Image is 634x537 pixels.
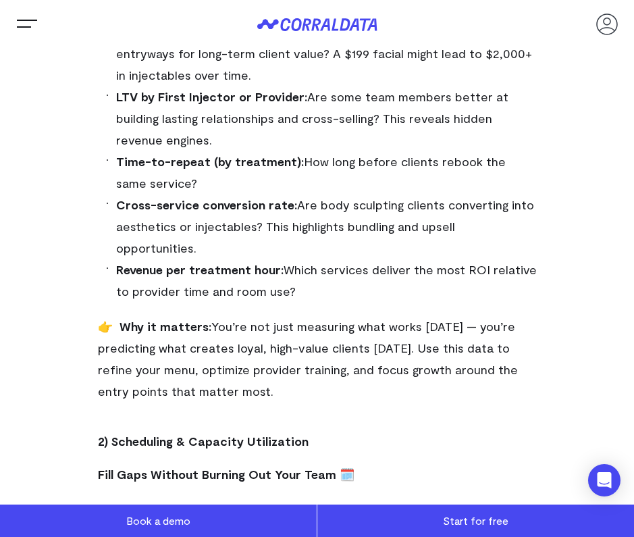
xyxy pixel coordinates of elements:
[98,434,309,449] b: 2) Scheduling & Capacity Utilization
[98,319,211,334] strong: 👉 Why it matters:
[116,89,508,147] span: Are some team members better at building lasting relationships and cross-selling? This reveals hi...
[116,262,537,299] span: Which services deliver the most ROI relative to provider time and room use?
[443,514,508,527] span: Start for free
[126,514,190,527] span: Book a demo
[588,464,620,496] div: Open Intercom Messenger
[116,89,307,104] strong: LTV by First Injector or Provider:
[116,197,534,255] span: Are body sculpting clients converting into aesthetics or injectables? This highlights bundling an...
[98,319,518,399] span: You’re not just measuring what works [DATE] — you’re predicting what creates loyal, high-value cl...
[317,505,634,537] a: Start for free
[116,24,532,82] span: Which services are true entryways for long-term client value? A $199 facial might lead to $2,000+...
[14,11,41,38] button: Trigger Menu
[116,262,284,277] strong: Revenue per treatment hour:
[98,467,354,482] strong: Fill Gaps Without Burning Out Your Team 🗓️
[116,197,297,212] strong: Cross-service conversion rate:
[116,154,304,169] strong: Time-to-repeat (by treatment):
[116,154,506,190] span: How long before clients rebook the same service?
